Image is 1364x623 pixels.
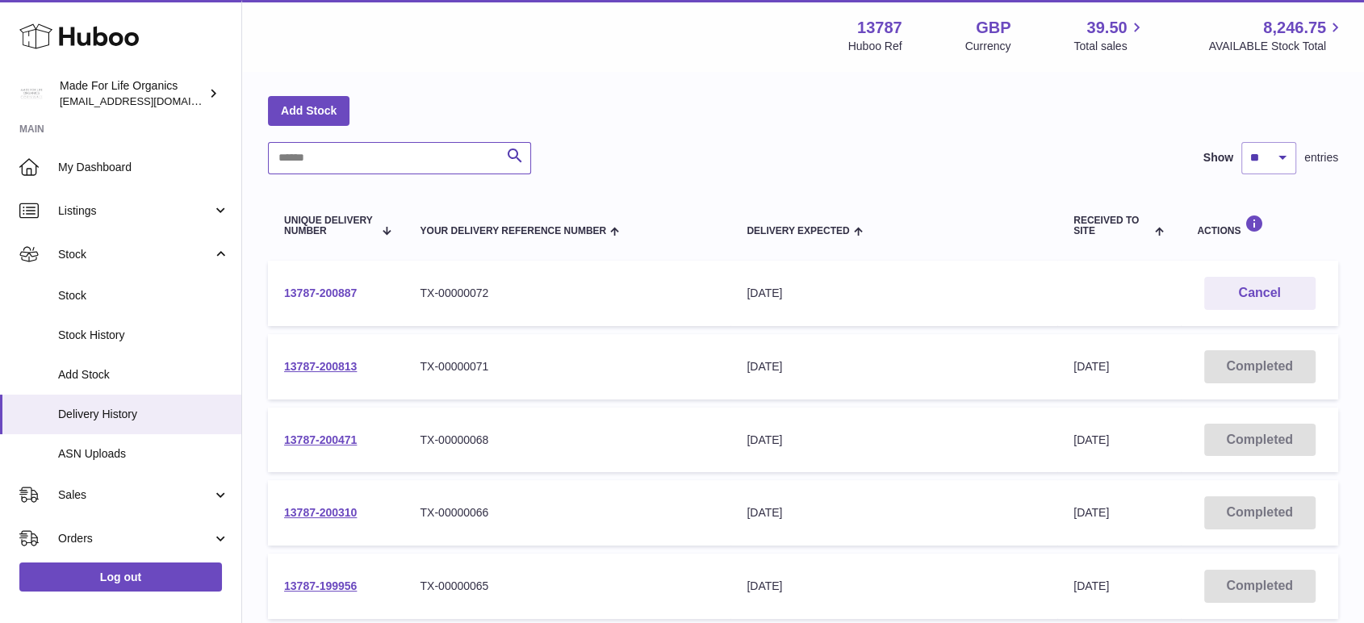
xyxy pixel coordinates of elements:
[1073,433,1109,446] span: [DATE]
[58,487,212,503] span: Sales
[420,505,714,521] div: TX-00000066
[965,39,1011,54] div: Currency
[58,247,212,262] span: Stock
[1073,215,1151,236] span: Received to Site
[58,203,212,219] span: Listings
[268,96,349,125] a: Add Stock
[1073,506,1109,519] span: [DATE]
[1073,39,1145,54] span: Total sales
[58,328,229,343] span: Stock History
[1263,17,1326,39] span: 8,246.75
[420,433,714,448] div: TX-00000068
[747,226,849,236] span: Delivery Expected
[420,579,714,594] div: TX-00000065
[58,367,229,383] span: Add Stock
[1197,215,1322,236] div: Actions
[1073,17,1145,54] a: 39.50 Total sales
[747,579,1041,594] div: [DATE]
[284,579,357,592] a: 13787-199956
[1073,360,1109,373] span: [DATE]
[420,226,606,236] span: Your Delivery Reference Number
[58,446,229,462] span: ASN Uploads
[848,39,902,54] div: Huboo Ref
[284,506,357,519] a: 13787-200310
[1304,150,1338,165] span: entries
[857,17,902,39] strong: 13787
[19,562,222,592] a: Log out
[60,78,205,109] div: Made For Life Organics
[58,407,229,422] span: Delivery History
[19,82,44,106] img: internalAdmin-13787@internal.huboo.com
[60,94,237,107] span: [EMAIL_ADDRESS][DOMAIN_NAME]
[1086,17,1127,39] span: 39.50
[284,360,357,373] a: 13787-200813
[1204,277,1316,310] button: Cancel
[58,531,212,546] span: Orders
[284,215,374,236] span: Unique Delivery Number
[284,286,357,299] a: 13787-200887
[58,288,229,303] span: Stock
[1073,579,1109,592] span: [DATE]
[747,505,1041,521] div: [DATE]
[420,286,714,301] div: TX-00000072
[284,433,357,446] a: 13787-200471
[747,433,1041,448] div: [DATE]
[1208,17,1345,54] a: 8,246.75 AVAILABLE Stock Total
[976,17,1010,39] strong: GBP
[747,359,1041,374] div: [DATE]
[420,359,714,374] div: TX-00000071
[1208,39,1345,54] span: AVAILABLE Stock Total
[747,286,1041,301] div: [DATE]
[58,160,229,175] span: My Dashboard
[1203,150,1233,165] label: Show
